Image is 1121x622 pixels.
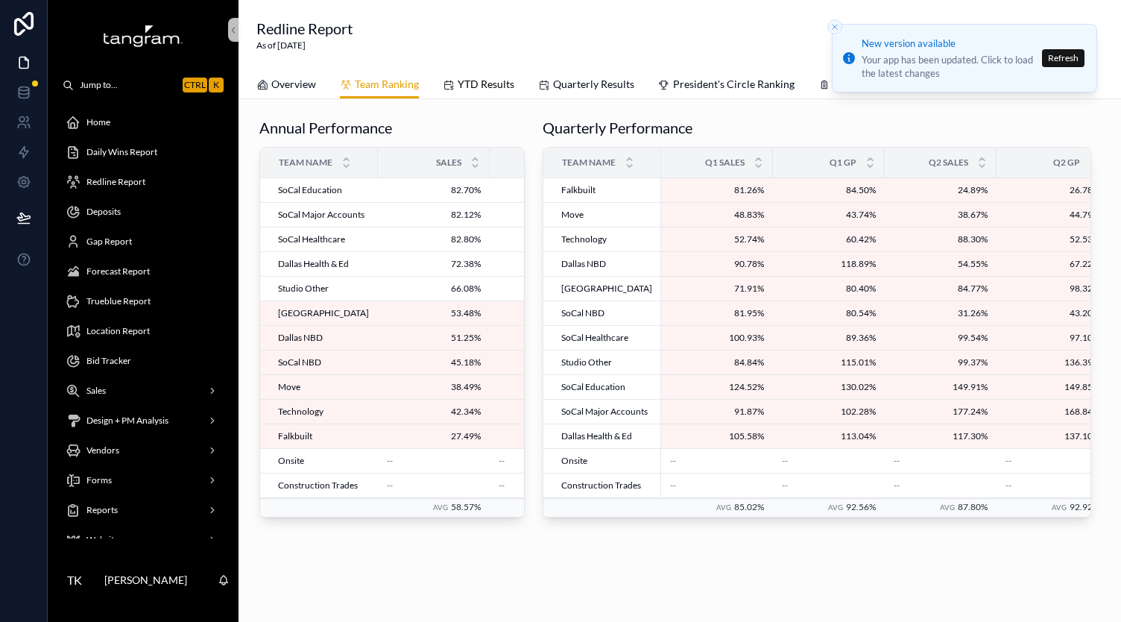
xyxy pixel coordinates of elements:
[499,307,593,319] a: 58.85%
[561,381,625,393] span: SoCal Education
[57,467,230,494] a: Forms
[670,258,764,270] a: 90.78%
[1005,406,1099,418] a: 168.84%
[443,71,514,101] a: YTD Results
[499,283,593,295] a: 77.25%
[782,184,876,196] a: 84.50%
[958,501,988,512] span: 87.80%
[782,332,876,344] a: 89.36%
[278,332,369,344] a: Dallas NBD
[561,258,606,270] span: Dallas NBD
[670,307,764,319] a: 81.95%
[561,209,652,221] a: Move
[782,381,876,393] a: 130.02%
[57,497,230,524] a: Reports
[561,356,652,368] a: Studio Other
[561,406,648,418] span: SoCal Major Accounts
[387,356,481,368] span: 45.18%
[355,77,419,92] span: Team Ranking
[846,501,876,512] span: 92.56%
[670,233,764,245] a: 52.74%
[782,233,876,245] a: 60.42%
[387,283,481,295] span: 66.08%
[278,406,369,418] a: Technology
[658,71,795,101] a: President's Circle Ranking
[499,356,593,368] span: 45.99%
[561,209,584,221] span: Move
[862,53,1038,80] div: Your app has been updated. Click to load the latest changes
[894,283,988,295] span: 84.77%
[894,455,988,467] a: --
[782,455,876,467] a: --
[183,78,207,92] span: Ctrl
[57,318,230,345] a: Location Report
[1005,381,1099,393] a: 149.85%
[561,258,652,270] a: Dallas NBD
[894,307,988,319] a: 31.26%
[1005,332,1099,344] span: 97.10%
[894,406,988,418] span: 177.24%
[1005,356,1099,368] span: 136.39%
[499,430,593,442] a: 22.33%
[538,71,634,101] a: Quarterly Results
[278,283,369,295] a: Studio Other
[86,295,151,307] span: Trueblue Report
[1070,501,1099,512] span: 92.92%
[80,79,177,91] span: Jump to...
[278,381,369,393] a: Move
[670,480,676,491] span: --
[894,332,988,344] span: 99.54%
[278,430,312,442] span: Falkbuilt
[86,385,106,397] span: Sales
[499,480,593,491] a: --
[670,332,764,344] a: 100.93%
[670,455,764,467] a: --
[561,332,628,344] span: SoCal Healthcare
[894,480,988,491] a: --
[86,504,118,516] span: Reports
[278,184,369,196] a: SoCal Education
[499,480,505,491] span: --
[894,356,988,368] a: 99.37%
[210,79,222,91] span: K
[499,258,593,270] a: 77.46%
[670,381,764,393] a: 124.52%
[1042,49,1084,67] button: Refresh
[894,258,988,270] a: 54.55%
[670,356,764,368] a: 84.84%
[499,233,593,245] span: 78.75%
[1005,455,1011,467] span: --
[1005,480,1011,491] span: --
[86,206,121,218] span: Deposits
[48,98,239,538] div: scrollable content
[387,406,481,418] a: 42.34%
[1005,184,1099,196] a: 26.78%
[86,116,110,128] span: Home
[387,332,481,344] span: 51.25%
[57,198,230,225] a: Deposits
[1005,307,1099,319] span: 43.20%
[1052,503,1067,512] small: Avg
[256,39,353,52] span: As of [DATE]
[670,455,676,467] span: --
[103,24,183,48] img: App logo
[673,77,795,92] span: President's Circle Ranking
[782,307,876,319] span: 80.54%
[782,283,876,295] span: 80.40%
[1005,233,1099,245] span: 52.53%
[278,480,369,491] a: Construction Trades
[894,184,988,196] a: 24.89%
[278,258,369,270] a: Dallas Health & Ed
[271,77,316,92] span: Overview
[1005,430,1099,442] a: 137.10%
[278,184,342,196] span: SoCal Education
[436,157,461,169] span: Sales
[561,455,652,467] a: Onsite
